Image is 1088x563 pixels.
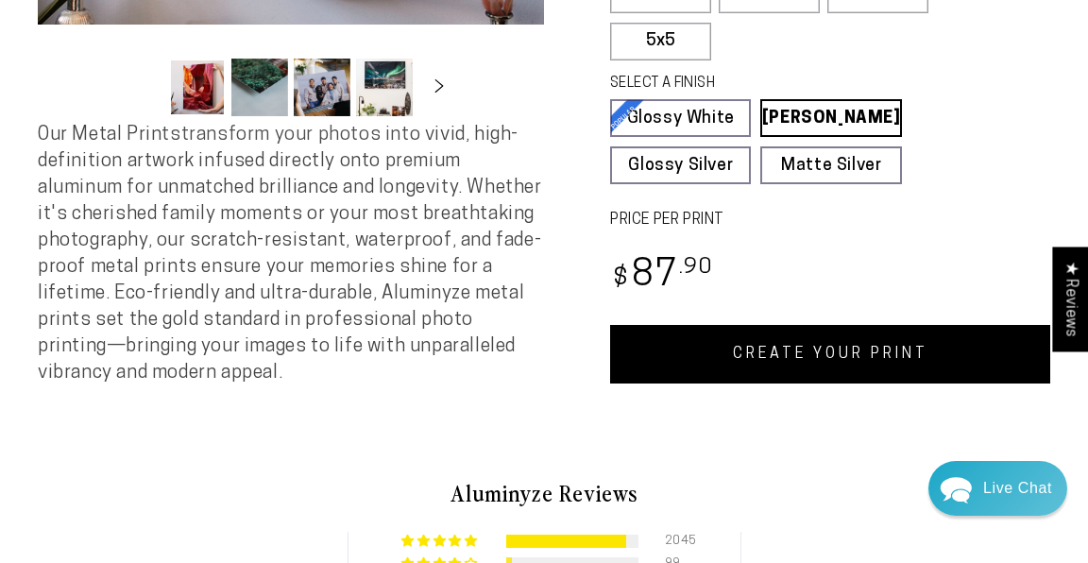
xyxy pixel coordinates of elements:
[760,146,901,184] a: Matte Silver
[610,258,713,295] bdi: 87
[356,59,413,116] button: Load image 4 in gallery view
[610,23,711,60] label: 5x5
[610,146,751,184] a: Glossy Silver
[38,126,542,383] span: Our Metal Prints transform your photos into vivid, high-definition artwork infused directly onto ...
[928,461,1067,516] div: Chat widget toggle
[53,477,1035,509] h2: Aluminyze Reviews
[122,67,163,109] button: Slide left
[610,74,867,94] legend: SELECT A FINISH
[401,535,480,549] div: 91% (2045) reviews with 5 star rating
[169,59,226,116] button: Load image 1 in gallery view
[610,99,751,137] a: Glossy White
[613,266,629,292] span: $
[760,99,901,137] a: [PERSON_NAME]
[679,257,713,279] sup: .90
[418,67,460,109] button: Slide right
[983,461,1052,516] div: Contact Us Directly
[1052,247,1088,351] div: Click to open Judge.me floating reviews tab
[610,325,1050,384] a: CREATE YOUR PRINT
[231,59,288,116] button: Load image 2 in gallery view
[294,59,350,116] button: Load image 3 in gallery view
[610,210,1050,231] label: PRICE PER PRINT
[665,535,688,548] div: 2045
